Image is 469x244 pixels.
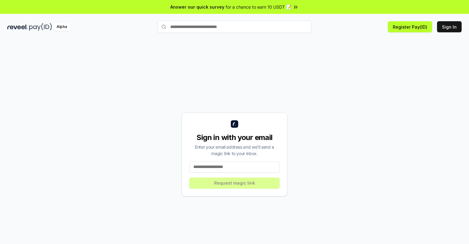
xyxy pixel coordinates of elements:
span: Answer our quick survey [170,4,224,10]
button: Sign In [437,21,462,32]
img: pay_id [29,23,52,31]
span: for a chance to earn 10 USDT 📝 [226,4,291,10]
div: Sign in with your email [189,133,280,142]
img: reveel_dark [7,23,28,31]
div: Enter your email address and we’ll send a magic link to your inbox. [189,144,280,157]
img: logo_small [231,120,238,128]
button: Register Pay(ID) [388,21,432,32]
div: Alpha [53,23,70,31]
